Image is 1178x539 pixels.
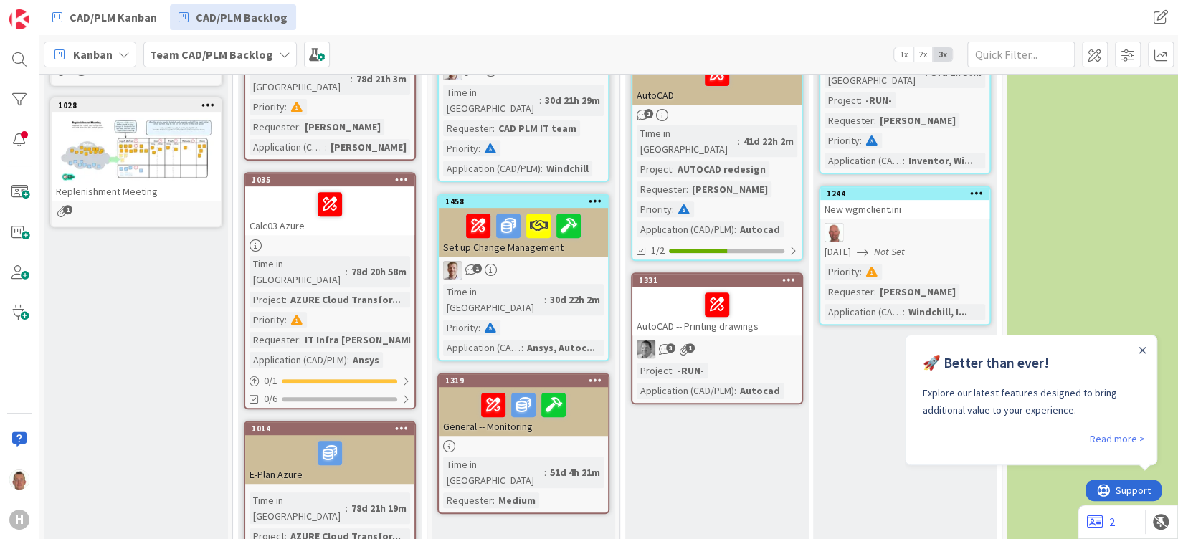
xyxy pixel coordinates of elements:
div: Application (CAD/PLM) [825,153,903,168]
div: Time in [GEOGRAPHIC_DATA] [250,492,346,524]
div: Project [825,92,860,108]
img: RK [825,223,843,242]
div: 1244 [827,189,989,199]
span: : [903,153,905,168]
span: 1 [63,205,72,214]
div: AZURE Cloud Transfor... [287,292,404,307]
div: Requester [250,332,299,348]
a: CAD/PLM Backlog [170,4,296,30]
div: Time in [GEOGRAPHIC_DATA] [443,457,544,488]
div: Ansys [349,352,383,368]
div: 1014E-Plan Azure [245,422,414,484]
div: Application (CAD/PLM) [637,221,734,237]
div: 78d 20h 58m [348,264,410,280]
a: AutoCADTime in [GEOGRAPHIC_DATA]:41d 22h 2mProject:AUTOCAD redesignRequester:[PERSON_NAME]Priorit... [631,42,803,261]
div: Time in [GEOGRAPHIC_DATA] [637,125,738,157]
div: Application (CAD/PLM) [443,161,541,176]
div: Priority [825,133,860,148]
span: : [493,492,495,508]
span: : [299,332,301,348]
span: : [299,119,301,135]
div: IT Infra [PERSON_NAME] [301,332,421,348]
span: Kanban [73,46,113,63]
span: : [285,99,287,115]
div: 1028 [52,99,221,112]
span: 0/6 [264,391,277,406]
div: 1458 [445,196,608,206]
span: : [346,500,348,516]
a: 1244New wgmclient.iniRK[DATE]Not SetPriority:Requester:[PERSON_NAME]Application (CAD/PLM):Windchi... [819,186,991,325]
div: 1458 [439,195,608,208]
div: Project [637,363,672,378]
div: Time in [GEOGRAPHIC_DATA] [250,256,346,287]
div: Project [250,292,285,307]
div: Autocad [736,221,784,237]
span: : [351,71,353,87]
a: 1035Calc03 AzureTime in [GEOGRAPHIC_DATA]:78d 20h 58mProject:AZURE Cloud Transfor...Priority:Requ... [244,172,416,409]
div: General -- Monitoring [439,387,608,436]
span: 3x [933,47,952,62]
div: Time in [GEOGRAPHIC_DATA] [250,63,351,95]
div: -RUN- [674,363,708,378]
div: Priority [825,264,860,280]
span: : [860,264,862,280]
div: Requester [443,120,493,136]
span: : [672,161,674,177]
img: TJ [9,469,29,490]
div: AUTOCAD redesign [674,161,769,177]
div: Time in [GEOGRAPHIC_DATA] [443,85,539,116]
div: Priority [250,312,285,328]
a: 2 [1087,513,1115,530]
div: Time in [GEOGRAPHIC_DATA] [443,284,544,315]
span: 1 [472,264,482,273]
div: Requester [825,284,874,300]
div: Requester [443,492,493,508]
span: CAD/PLM Backlog [196,9,288,26]
span: : [860,92,862,108]
div: 1035Calc03 Azure [245,173,414,235]
div: 78d 21h 3m [353,71,410,87]
div: Autocad [736,383,784,399]
div: CAD PLM IT team [495,120,580,136]
span: 0 / 1 [264,373,277,388]
a: 1331AutoCAD -- Printing drawingsAVProject:-RUN-Application (CAD/PLM):Autocad [631,272,803,404]
div: Requester [637,181,686,197]
div: 1319 [439,374,608,387]
span: : [874,284,876,300]
div: [PERSON_NAME] [301,119,384,135]
span: CAD/PLM Kanban [70,9,157,26]
div: AutoCAD -- Printing drawings [632,287,802,335]
span: 3 [666,343,675,353]
div: 1244 [820,187,989,200]
span: : [903,304,905,320]
a: 1458Set up Change ManagementBOTime in [GEOGRAPHIC_DATA]:30d 22h 2mPriority:Application (CAD/PLM):... [437,194,609,361]
div: Ansys, Autoc... [523,340,599,356]
div: Priority [250,99,285,115]
div: 1244New wgmclient.ini [820,187,989,219]
span: Support [30,2,65,19]
div: Application (CAD/PLM) [443,340,521,356]
div: 1014 [252,424,414,434]
span: : [860,133,862,148]
div: Medium [495,492,539,508]
div: 1014 [245,422,414,435]
span: : [686,181,688,197]
div: Priority [637,201,672,217]
span: : [544,464,546,480]
img: BO [443,261,462,280]
div: 1319 [445,376,608,386]
div: AV [632,340,802,358]
div: 1331AutoCAD -- Printing drawings [632,274,802,335]
div: 1028 [58,100,221,110]
div: [PERSON_NAME] [327,139,410,155]
span: [DATE] [825,244,851,259]
span: : [347,352,349,368]
div: 1035 [245,173,414,186]
div: Windchill [543,161,592,176]
span: : [544,292,546,307]
div: 41d 22h 2m [740,133,797,149]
